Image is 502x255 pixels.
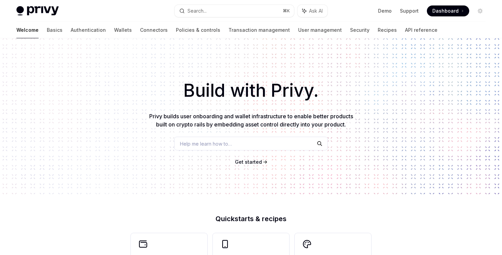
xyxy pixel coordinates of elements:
a: API reference [405,22,437,38]
span: ⌘ K [283,8,290,14]
button: Ask AI [297,5,327,17]
span: Get started [235,159,262,165]
a: Wallets [114,22,132,38]
a: Transaction management [228,22,290,38]
h2: Quickstarts & recipes [131,215,371,222]
a: Authentication [71,22,106,38]
a: Policies & controls [176,22,220,38]
span: Dashboard [432,8,459,14]
span: Help me learn how to… [180,140,232,147]
a: Support [400,8,419,14]
a: Connectors [140,22,168,38]
a: Recipes [378,22,397,38]
img: light logo [16,6,59,16]
a: Security [350,22,369,38]
a: Dashboard [427,5,469,16]
a: Get started [235,159,262,165]
div: Search... [187,7,207,15]
a: Basics [47,22,62,38]
span: Ask AI [309,8,323,14]
a: Welcome [16,22,39,38]
button: Toggle dark mode [475,5,486,16]
button: Search...⌘K [175,5,294,17]
span: Privy builds user onboarding and wallet infrastructure to enable better products built on crypto ... [149,113,353,128]
a: Demo [378,8,392,14]
h1: Build with Privy. [11,77,491,104]
a: User management [298,22,342,38]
